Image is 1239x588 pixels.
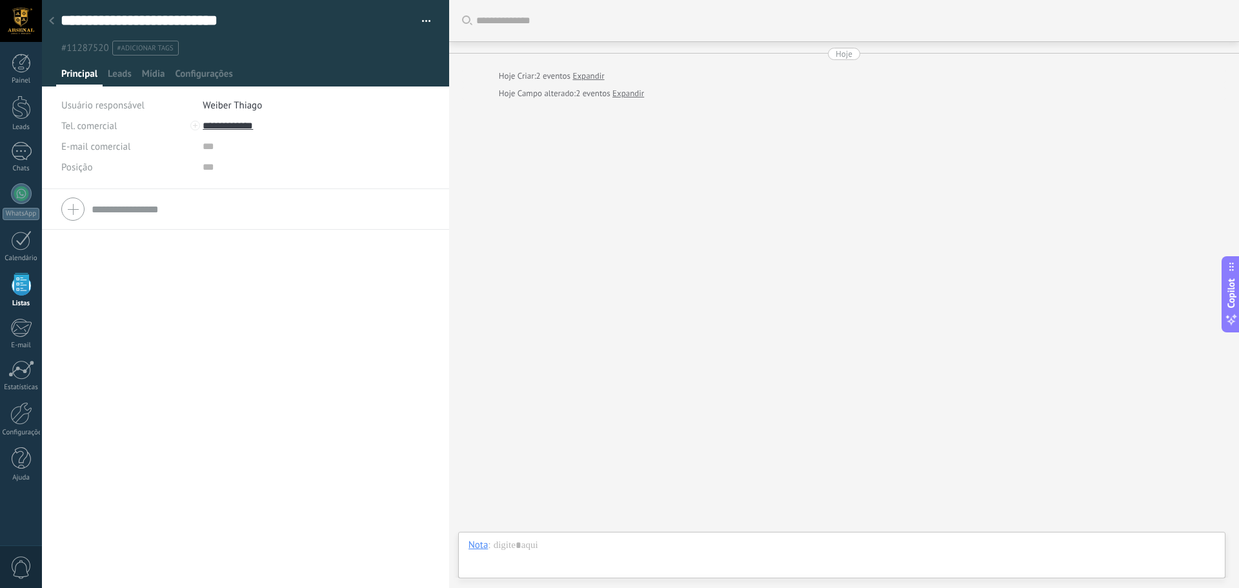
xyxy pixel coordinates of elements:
[61,68,97,86] span: Principal
[3,341,40,350] div: E-mail
[3,208,39,220] div: WhatsApp
[836,48,852,60] div: Hoje
[3,429,40,437] div: Configurações
[499,70,518,83] div: Hoje
[108,68,132,86] span: Leads
[61,141,130,153] span: E-mail comercial
[61,163,92,172] span: Posição
[117,44,174,53] span: #adicionar tags
[142,68,165,86] span: Mídia
[61,99,145,112] span: Usuário responsável
[572,70,604,83] a: Expandir
[1225,278,1238,308] span: Copilot
[612,87,644,100] a: Expandir
[61,42,109,54] span: #11287520
[61,120,117,132] span: Tel. comercial
[499,87,645,100] div: Campo alterado:
[61,136,130,157] button: E-mail comercial
[61,95,193,116] div: Usuário responsável
[3,383,40,392] div: Estatísticas
[61,157,193,177] div: Posição
[488,539,490,552] span: :
[536,70,570,83] span: 2 eventos
[3,165,40,173] div: Chats
[576,87,610,100] span: 2 eventos
[61,116,117,136] button: Tel. comercial
[3,254,40,263] div: Calendário
[499,70,605,83] div: Criar:
[203,99,262,112] span: Weiber Thiago
[3,474,40,482] div: Ajuda
[3,77,40,85] div: Painel
[499,87,518,100] div: Hoje
[3,299,40,308] div: Listas
[3,123,40,132] div: Leads
[175,68,232,86] span: Configurações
